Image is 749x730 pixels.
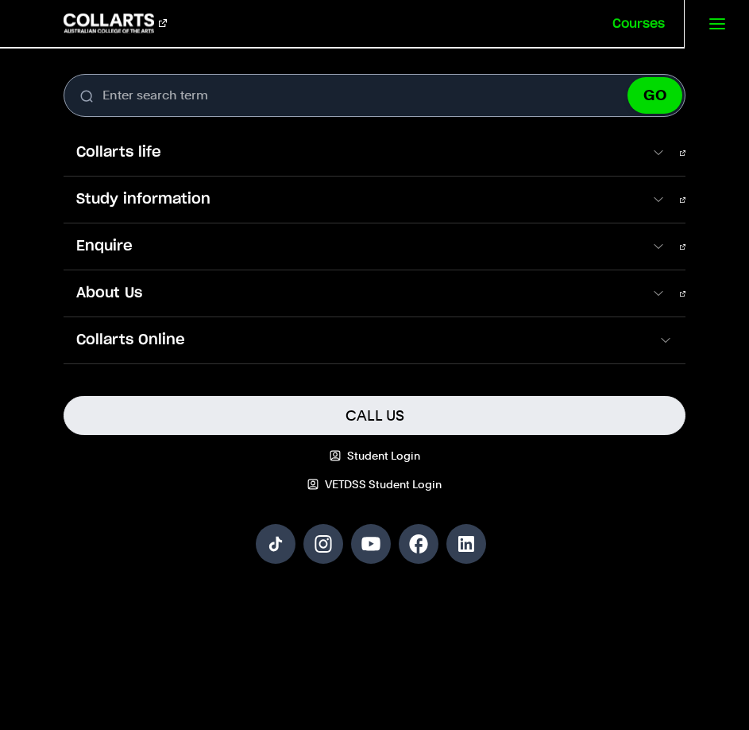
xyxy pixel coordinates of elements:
[64,74,685,117] form: Search
[399,524,438,564] a: Follow us on Facebook
[64,177,685,223] a: Study information
[64,130,685,176] a: Collarts life
[64,142,651,163] span: Collarts life
[64,476,685,492] a: VETDSS Student Login
[64,396,685,435] a: Call Us
[64,189,651,210] span: Study information
[446,524,486,564] a: Follow us on LinkedIn
[64,283,651,304] span: About Us
[64,74,685,117] input: Enter search term
[64,330,658,351] span: Collarts Online
[627,77,682,114] button: GO
[256,524,295,564] a: Follow us on TikTok
[64,270,685,316] a: About Us
[64,317,685,363] a: Collarts Online
[303,524,343,564] a: Follow us on Instagram
[64,14,167,33] div: Go to homepage
[64,448,685,464] a: Student Login
[64,223,685,270] a: Enquire
[351,524,391,564] a: Follow us on YouTube
[64,236,651,257] span: Enquire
